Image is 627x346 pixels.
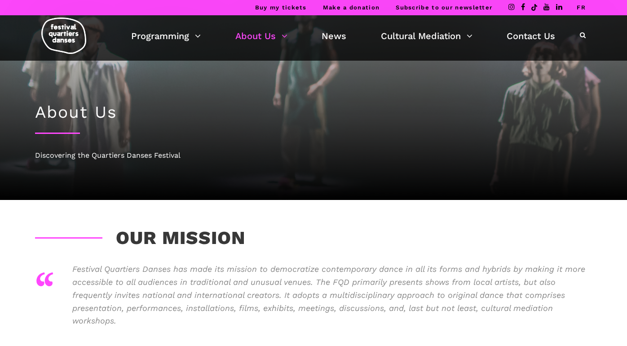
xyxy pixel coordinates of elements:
div: Discovering the Quartiers Danses Festival [35,150,592,161]
a: Programming [131,28,201,44]
a: About Us [235,28,287,44]
div: “ [35,258,54,312]
a: Make a donation [323,4,380,11]
a: News [322,28,346,44]
a: Buy my tickets [255,4,307,11]
h3: Our mission [35,227,246,249]
a: Cultural Mediation [381,28,472,44]
a: FR [577,4,586,11]
img: logo-fqd-med [41,18,86,54]
a: Contact Us [507,28,555,44]
a: Subscribe to our newsletter [396,4,492,11]
p: Festival Quartiers Danses has made its mission to democratize contemporary dance in all its forms... [72,263,592,328]
h1: About Us [35,102,592,122]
